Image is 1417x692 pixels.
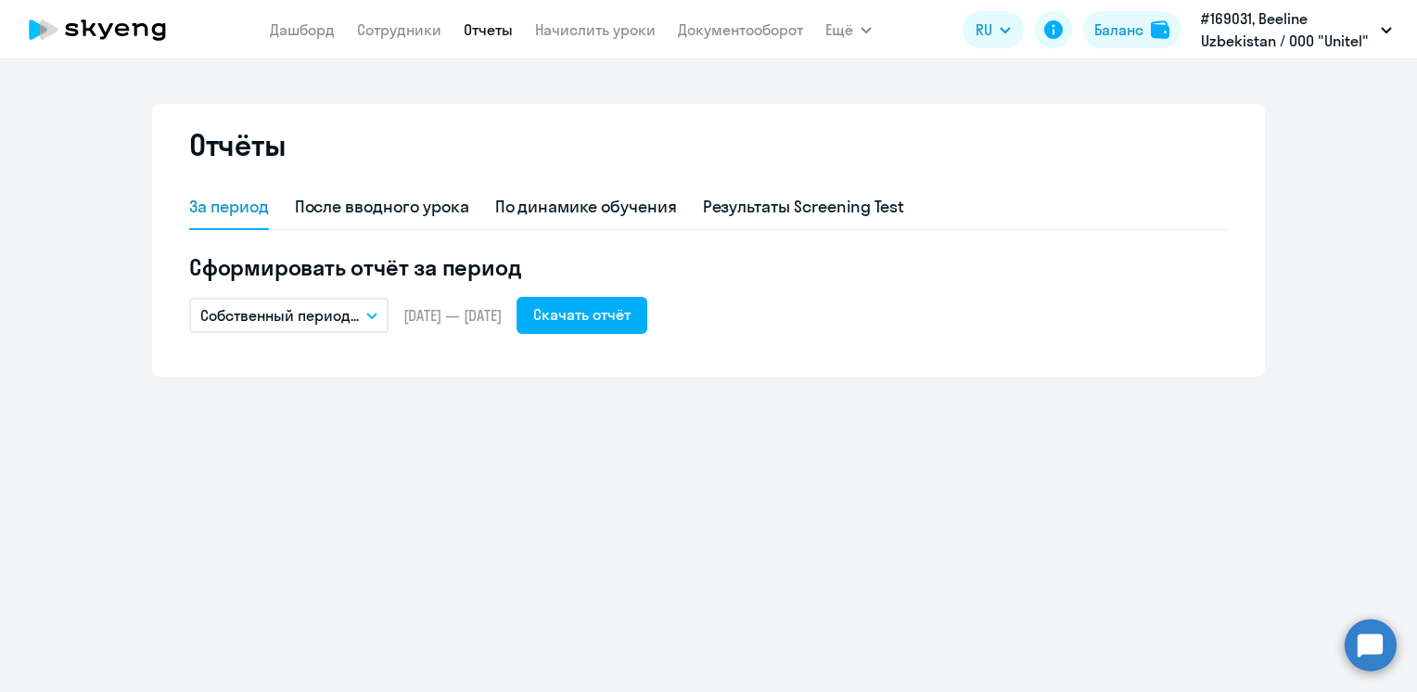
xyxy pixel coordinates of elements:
[963,11,1024,48] button: RU
[200,304,359,327] p: Собственный период...
[703,195,905,219] div: Результаты Screening Test
[464,20,513,39] a: Отчеты
[189,298,389,333] button: Собственный период...
[517,297,647,334] button: Скачать отчёт
[189,252,1228,282] h5: Сформировать отчёт за период
[189,126,286,163] h2: Отчёты
[189,195,269,219] div: За период
[1094,19,1143,41] div: Баланс
[495,195,677,219] div: По динамике обучения
[270,20,335,39] a: Дашборд
[825,11,872,48] button: Ещё
[403,305,502,326] span: [DATE] — [DATE]
[1151,20,1169,39] img: balance
[976,19,992,41] span: RU
[535,20,656,39] a: Начислить уроки
[295,195,469,219] div: После вводного урока
[357,20,441,39] a: Сотрудники
[1083,11,1181,48] button: Балансbalance
[1201,7,1373,52] p: #169031, Beeline Uzbekistan / ООО "Unitel"
[678,20,803,39] a: Документооборот
[533,303,631,326] div: Скачать отчёт
[825,19,853,41] span: Ещё
[1192,7,1401,52] button: #169031, Beeline Uzbekistan / ООО "Unitel"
